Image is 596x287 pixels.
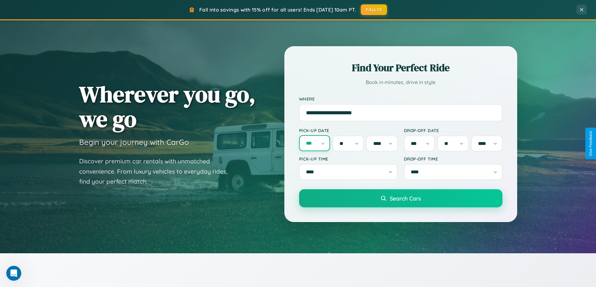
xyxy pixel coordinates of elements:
[199,7,356,13] span: Fall into savings with 15% off for all users! Ends [DATE] 10am PT.
[299,189,502,207] button: Search Cars
[390,195,421,202] span: Search Cars
[404,128,502,133] label: Drop-off Date
[588,131,593,156] div: Give Feedback
[79,156,236,187] p: Discover premium car rentals with unmatched convenience. From luxury vehicles to everyday rides, ...
[6,266,21,281] iframe: Intercom live chat
[299,78,502,87] p: Book in minutes, drive in style
[361,4,387,15] button: FALL15
[299,96,502,101] label: Where
[404,156,502,161] label: Drop-off Time
[299,128,398,133] label: Pick-up Date
[299,156,398,161] label: Pick-up Time
[299,61,502,75] h2: Find Your Perfect Ride
[79,137,189,147] h3: Begin your journey with CarGo
[79,82,256,131] h1: Wherever you go, we go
